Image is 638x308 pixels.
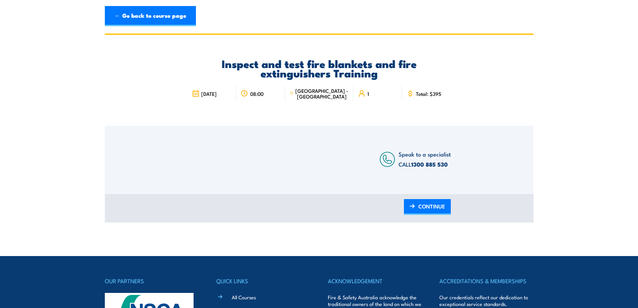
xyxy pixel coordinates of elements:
[404,199,451,215] a: CONTINUE
[439,294,533,307] p: Our credentials reflect our dedication to exceptional service standards.
[201,91,217,97] span: [DATE]
[295,88,349,99] span: [GEOGRAPHIC_DATA] - [GEOGRAPHIC_DATA]
[328,276,422,286] h4: ACKNOWLEDGEMENT
[439,276,533,286] h4: ACCREDITATIONS & MEMBERSHIPS
[232,294,256,301] a: All Courses
[105,276,199,286] h4: OUR PARTNERS
[416,91,441,97] span: Total: $395
[187,59,451,77] h2: Inspect and test fire blankets and fire extinguishers Training
[105,6,196,26] a: ← Go back to course page
[399,150,451,168] span: Speak to a specialist CALL
[216,276,310,286] h4: QUICK LINKS
[418,197,445,215] span: CONTINUE
[250,91,264,97] span: 08:00
[367,91,369,97] span: 1
[411,160,448,169] a: 1300 885 530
